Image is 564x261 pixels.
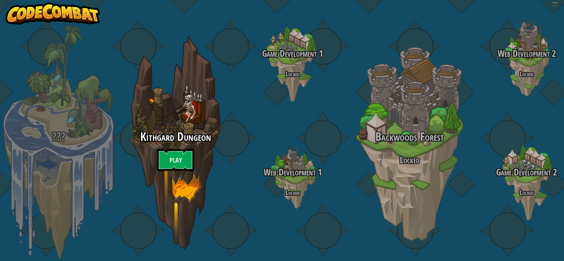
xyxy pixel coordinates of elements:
span: Game Development 2 [496,166,557,178]
img: CodeCombat - Learn how to code by playing a game [6,3,100,25]
button: Adjust volume [552,3,558,6]
span: Web Development 1 [264,166,322,178]
span: Game Development 1 [262,47,323,60]
a: Play [157,149,194,171]
h4: Locked [234,189,351,196]
span: Kithgard Dungeon [140,129,211,145]
h3: Locked [351,155,468,165]
h4: Locked [234,70,351,77]
span: Backwoods Forest [375,129,444,145]
span: Web Development 2 [498,47,556,60]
